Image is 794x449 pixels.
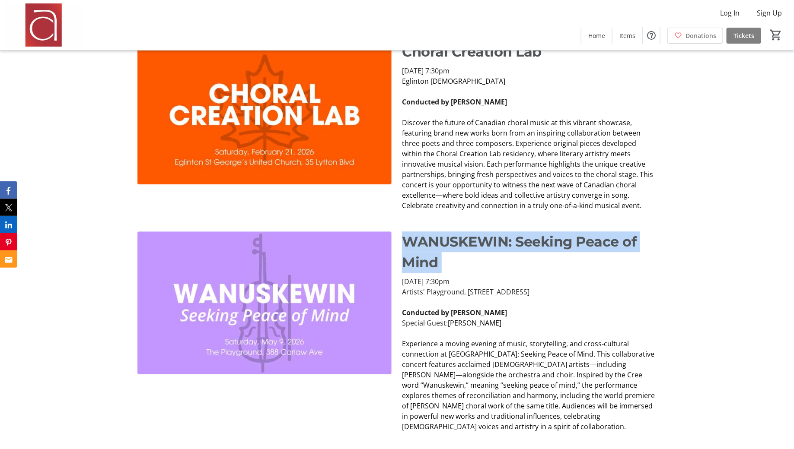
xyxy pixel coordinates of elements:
span: Discover the future of Canadian choral music at this vibrant showcase, featuring brand new works ... [402,118,653,210]
span: Home [588,31,605,40]
button: Help [643,27,660,44]
button: Cart [768,27,784,43]
span: Tickets [733,31,754,40]
button: Log In [713,6,746,20]
p: [DATE] 7:30pm [402,66,656,76]
span: Donations [686,31,716,40]
p: Special Guest: [402,318,656,328]
img: undefined [137,41,392,184]
span: Sign Up [757,8,782,18]
a: Donations [667,28,723,44]
span: [PERSON_NAME] [448,318,501,328]
span: Items [619,31,635,40]
span: Experience a moving evening of music, storytelling, and cross-cultural connection at [GEOGRAPHIC_... [402,339,655,431]
p: WANUSKEWIN: Seeking Peace of Mind [402,231,656,273]
span: Log In [720,8,740,18]
a: Tickets [727,28,761,44]
a: Home [581,28,612,44]
strong: Conducted by [PERSON_NAME] [402,97,507,107]
span: Eglinton [DEMOGRAPHIC_DATA] [402,76,505,86]
p: [DATE] 7:30pm [402,276,656,287]
a: Items [612,28,642,44]
img: undefined [137,231,392,374]
strong: Conducted by [PERSON_NAME] [402,308,507,317]
img: Amadeus Choir of Greater Toronto 's Logo [5,3,82,47]
p: Artists' Playground, [STREET_ADDRESS] [402,287,656,297]
p: Choral Creation Lab [402,41,656,62]
button: Sign Up [750,6,789,20]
